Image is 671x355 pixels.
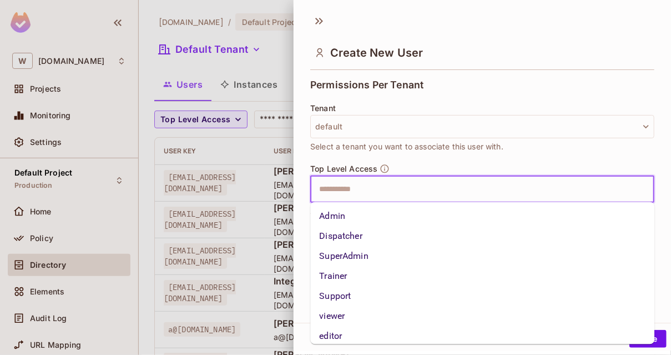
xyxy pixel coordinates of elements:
span: Top Level Access [310,164,377,173]
li: Trainer [311,267,655,287]
li: viewer [311,307,655,327]
li: editor [311,327,655,347]
li: Admin [311,207,655,227]
span: Select a tenant you want to associate this user with. [310,141,503,153]
li: Dispatcher [311,227,655,247]
span: Create New User [330,46,423,59]
span: Tenant [310,104,336,113]
span: Permissions Per Tenant [310,79,423,91]
li: SuperAdmin [311,247,655,267]
button: Close [648,188,650,190]
button: default [310,115,654,138]
li: Support [311,287,655,307]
